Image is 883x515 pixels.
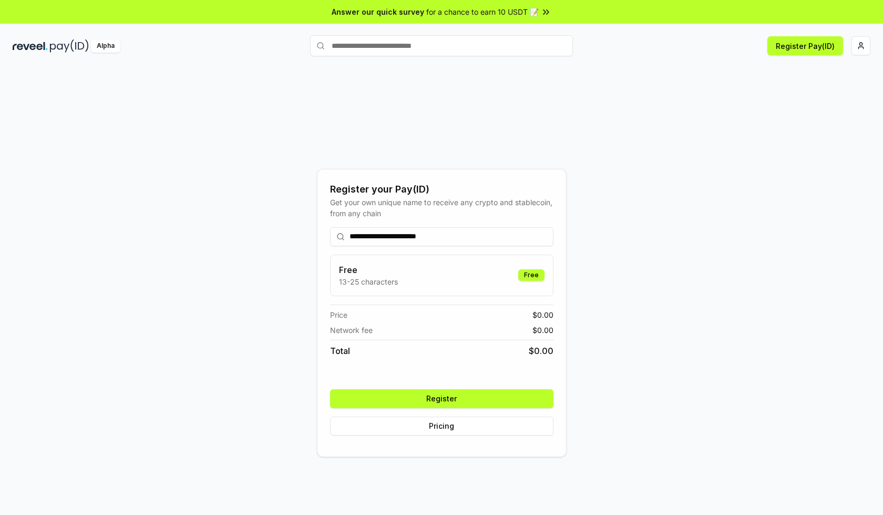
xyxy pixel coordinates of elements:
p: 13-25 characters [339,276,398,287]
span: Network fee [330,325,373,336]
button: Pricing [330,417,553,436]
span: $ 0.00 [532,325,553,336]
button: Register Pay(ID) [767,36,843,55]
div: Free [518,269,545,281]
img: pay_id [50,39,89,53]
span: for a chance to earn 10 USDT 📝 [426,6,539,17]
span: Answer our quick survey [332,6,424,17]
h3: Free [339,264,398,276]
span: Total [330,345,350,357]
div: Register your Pay(ID) [330,182,553,197]
div: Get your own unique name to receive any crypto and stablecoin, from any chain [330,197,553,219]
button: Register [330,389,553,408]
div: Alpha [91,39,120,53]
img: reveel_dark [13,39,48,53]
span: $ 0.00 [529,345,553,357]
span: $ 0.00 [532,309,553,320]
span: Price [330,309,347,320]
